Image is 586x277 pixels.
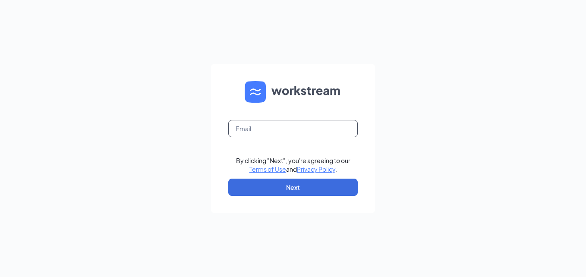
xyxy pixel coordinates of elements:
[228,179,358,196] button: Next
[236,156,350,173] div: By clicking "Next", you're agreeing to our and .
[245,81,341,103] img: WS logo and Workstream text
[228,120,358,137] input: Email
[297,165,335,173] a: Privacy Policy
[249,165,286,173] a: Terms of Use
